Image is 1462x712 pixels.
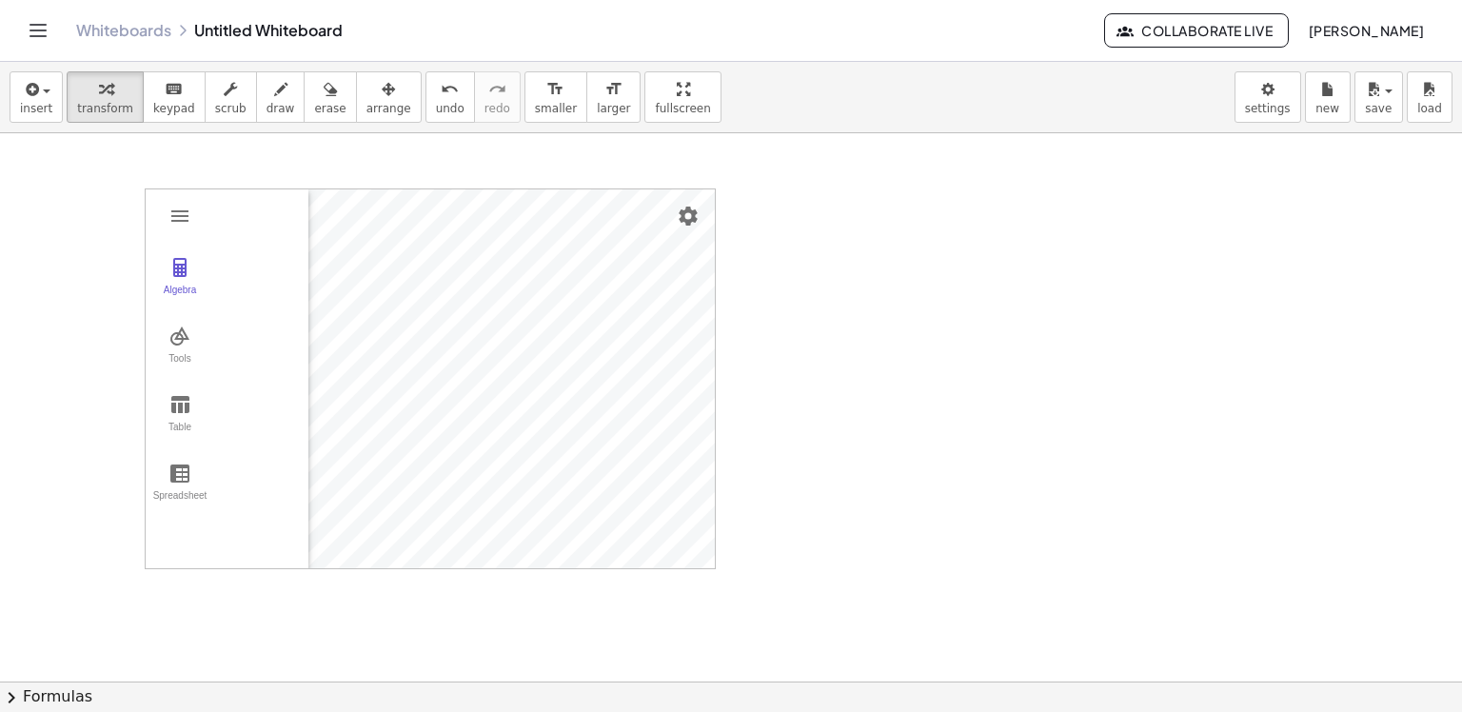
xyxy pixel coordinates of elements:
[1245,102,1291,115] span: settings
[308,189,715,568] canvas: Graphics View 1
[149,422,210,448] div: Table
[215,102,247,115] span: scrub
[484,102,510,115] span: redo
[597,102,630,115] span: larger
[267,102,295,115] span: draw
[1407,71,1452,123] button: load
[1305,71,1351,123] button: new
[149,490,210,517] div: Spreadsheet
[1120,22,1273,39] span: Collaborate Live
[1308,22,1424,39] span: [PERSON_NAME]
[436,102,464,115] span: undo
[10,71,63,123] button: insert
[304,71,356,123] button: erase
[644,71,721,123] button: fullscreen
[20,102,52,115] span: insert
[655,102,710,115] span: fullscreen
[77,102,133,115] span: transform
[1293,13,1439,48] button: [PERSON_NAME]
[149,285,210,311] div: Algebra
[1104,13,1289,48] button: Collaborate Live
[23,15,53,46] button: Toggle navigation
[546,78,564,101] i: format_size
[586,71,641,123] button: format_sizelarger
[143,71,206,123] button: keyboardkeypad
[1315,102,1339,115] span: new
[366,102,411,115] span: arrange
[67,71,144,123] button: transform
[1365,102,1392,115] span: save
[474,71,521,123] button: redoredo
[441,78,459,101] i: undo
[1354,71,1403,123] button: save
[165,78,183,101] i: keyboard
[535,102,577,115] span: smaller
[145,188,716,569] div: Graphing Calculator
[524,71,587,123] button: format_sizesmaller
[671,199,705,233] button: Settings
[149,353,210,380] div: Tools
[425,71,475,123] button: undoundo
[168,205,191,227] img: Main Menu
[314,102,346,115] span: erase
[356,71,422,123] button: arrange
[153,102,195,115] span: keypad
[256,71,306,123] button: draw
[1417,102,1442,115] span: load
[1235,71,1301,123] button: settings
[488,78,506,101] i: redo
[76,21,171,40] a: Whiteboards
[604,78,622,101] i: format_size
[205,71,257,123] button: scrub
